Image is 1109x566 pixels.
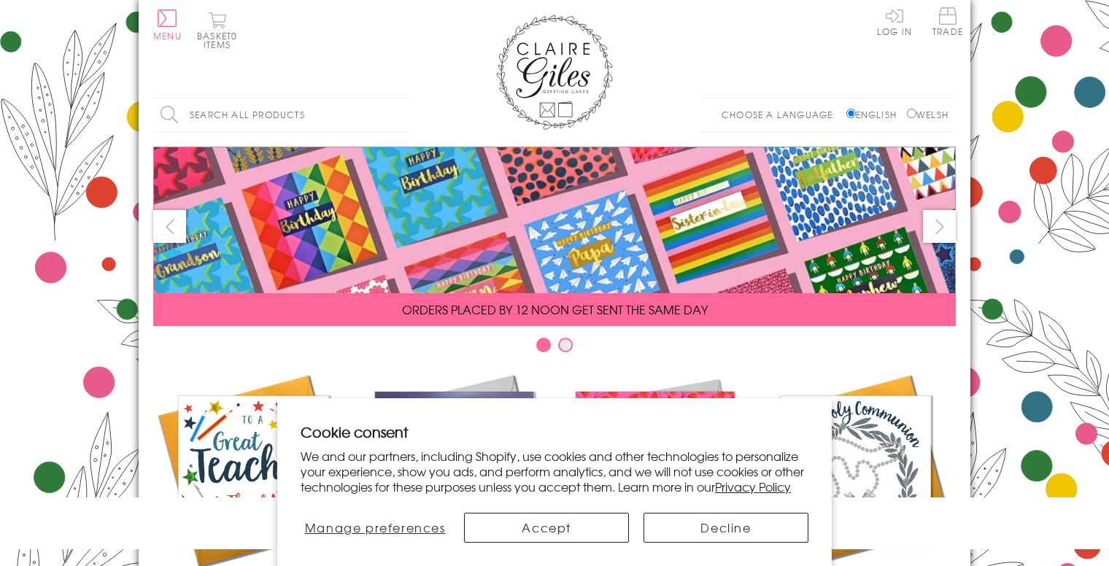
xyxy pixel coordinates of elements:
span: Manage preferences [305,519,446,536]
a: Privacy Policy [715,478,791,495]
input: Welsh [907,109,916,118]
span: Menu [153,29,182,42]
img: Claire Giles Greetings Cards [496,15,613,130]
button: Manage preferences [301,513,449,543]
button: Basket0 items [197,12,237,49]
button: Decline [644,513,808,543]
input: English [846,109,856,118]
button: prev [153,210,186,243]
input: Search all products [153,98,409,131]
label: Welsh [907,108,948,121]
span: 0 items [204,29,237,51]
a: Trade [932,7,963,39]
a: Log In [877,7,912,36]
h2: Cookie consent [301,422,808,442]
span: ORDERS PLACED BY 12 NOON GET SENT THE SAME DAY [402,301,708,318]
p: We and our partners, including Shopify, use cookies and other technologies to personalize your ex... [301,449,808,494]
button: Accept [464,513,629,543]
button: Carousel Page 1 (Current Slide) [536,338,551,352]
button: Menu [153,9,182,40]
div: Carousel Pagination [153,337,956,360]
input: Search [394,98,409,131]
span: Trade [932,7,963,36]
button: next [923,210,956,243]
label: English [846,108,904,121]
p: Choose a language: [722,108,843,121]
button: Carousel Page 2 [558,338,573,352]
